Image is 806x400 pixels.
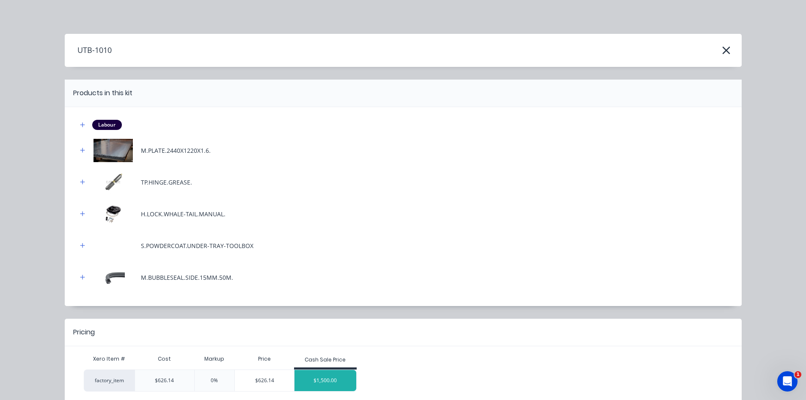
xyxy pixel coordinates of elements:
div: Cost [135,350,194,367]
div: Pricing [73,327,95,337]
span: 1 [795,371,801,378]
div: factory_item [84,370,135,392]
div: TP.HINGE.GREASE. [141,178,192,187]
div: S.POWDERCOAT.UNDER-TRAY-TOOLBOX [141,241,253,250]
div: Price [234,350,294,367]
div: M.BUBBLESEAL.SIDE.15MM.50M. [141,273,233,282]
div: H.LOCK.WHALE-TAIL.MANUAL. [141,210,226,218]
div: Markup [194,350,235,367]
div: Labour [92,120,122,130]
div: Products in this kit [73,88,132,98]
div: Xero Item # [84,350,135,367]
iframe: Intercom live chat [777,371,798,392]
div: $626.14 [235,370,294,391]
img: H.LOCK.WHALE-TAIL.MANUAL. [92,202,135,226]
div: M.PLATE.2440X1220X1.6. [141,146,211,155]
div: 0% [194,370,235,392]
h4: UTB-1010 [65,42,112,58]
img: M.BUBBLESEAL.SIDE.15MM.50M. [92,266,135,289]
img: M.PLATE.2440X1220X1.6. [92,139,135,162]
img: TP.HINGE.GREASE. [92,171,135,194]
div: $626.14 [135,370,194,392]
div: Cash Sale Price [305,356,346,364]
div: $1,500.00 [294,370,356,391]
